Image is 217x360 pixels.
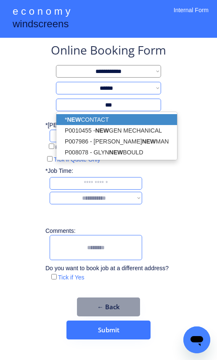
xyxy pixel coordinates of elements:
[56,111,161,117] div: Choose *New Contact if name is not on the list
[56,114,177,125] p: * CONTACT
[95,127,109,134] strong: NEW
[13,17,69,33] div: windscreens
[56,136,177,147] p: P007986 - [PERSON_NAME] MAN
[54,156,101,163] label: Tick if Quote Only
[58,274,85,281] label: Tick if Yes
[67,116,81,123] strong: NEW
[45,227,78,235] div: Comments:
[13,4,70,20] div: e c o n o m y
[56,125,177,136] p: P0010455 - GEN MECHANICAL
[183,326,210,353] iframe: Button to launch messaging window
[66,321,151,339] button: Submit
[109,149,123,156] strong: NEW
[45,167,78,175] div: *Job Time:
[174,6,209,25] div: Internal Form
[45,121,108,130] div: *[PERSON_NAME] No.:
[45,264,175,273] div: Do you want to book job at a different address?
[56,145,119,150] label: Please check if car is unregistered
[56,147,177,158] p: P008078 - GLYN BOULD
[77,297,140,316] button: ← Back
[142,138,156,145] strong: NEW
[51,42,166,61] div: Online Booking Form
